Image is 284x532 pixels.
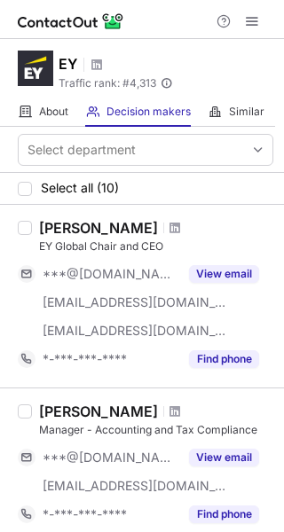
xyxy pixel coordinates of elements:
[189,350,259,368] button: Reveal Button
[189,449,259,466] button: Reveal Button
[43,266,178,282] span: ***@[DOMAIN_NAME]
[28,141,136,159] div: Select department
[43,478,227,494] span: [EMAIL_ADDRESS][DOMAIN_NAME]
[229,105,264,119] span: Similar
[39,239,273,254] div: EY Global Chair and CEO
[189,265,259,283] button: Reveal Button
[43,323,227,339] span: [EMAIL_ADDRESS][DOMAIN_NAME]
[59,77,156,90] span: Traffic rank: # 4,313
[18,11,124,32] img: ContactOut v5.3.10
[43,450,178,465] span: ***@[DOMAIN_NAME]
[43,294,227,310] span: [EMAIL_ADDRESS][DOMAIN_NAME]
[189,505,259,523] button: Reveal Button
[41,181,119,195] span: Select all (10)
[18,51,53,86] img: bf74c3adde2f750ad825148dcb327549
[39,403,158,420] div: [PERSON_NAME]
[39,105,68,119] span: About
[59,53,77,74] h1: EY
[106,105,191,119] span: Decision makers
[39,219,158,237] div: [PERSON_NAME]
[39,422,273,438] div: Manager - Accounting and Tax Compliance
